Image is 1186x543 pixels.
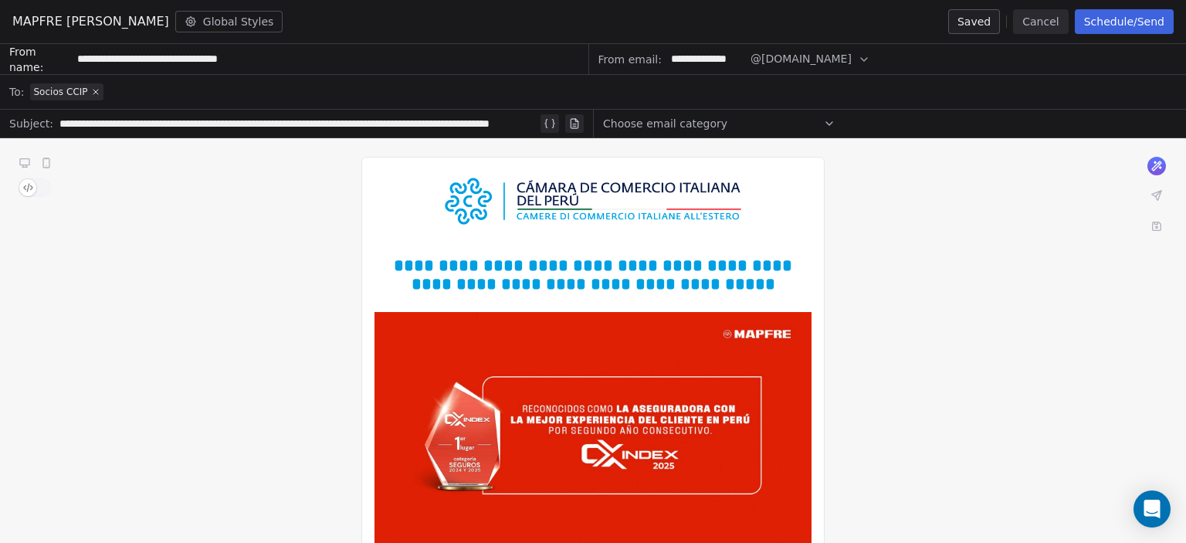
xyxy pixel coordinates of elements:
[9,44,71,75] span: From name:
[9,116,53,136] span: Subject:
[1133,490,1171,528] div: Open Intercom Messenger
[751,51,852,67] span: @[DOMAIN_NAME]
[33,86,87,98] span: Socios CCIP
[603,116,727,131] span: Choose email category
[12,12,169,31] span: MAPFRE [PERSON_NAME]
[948,9,1000,34] button: Saved
[1075,9,1174,34] button: Schedule/Send
[1013,9,1068,34] button: Cancel
[9,84,24,100] span: To:
[175,11,283,32] button: Global Styles
[598,52,662,67] span: From email:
